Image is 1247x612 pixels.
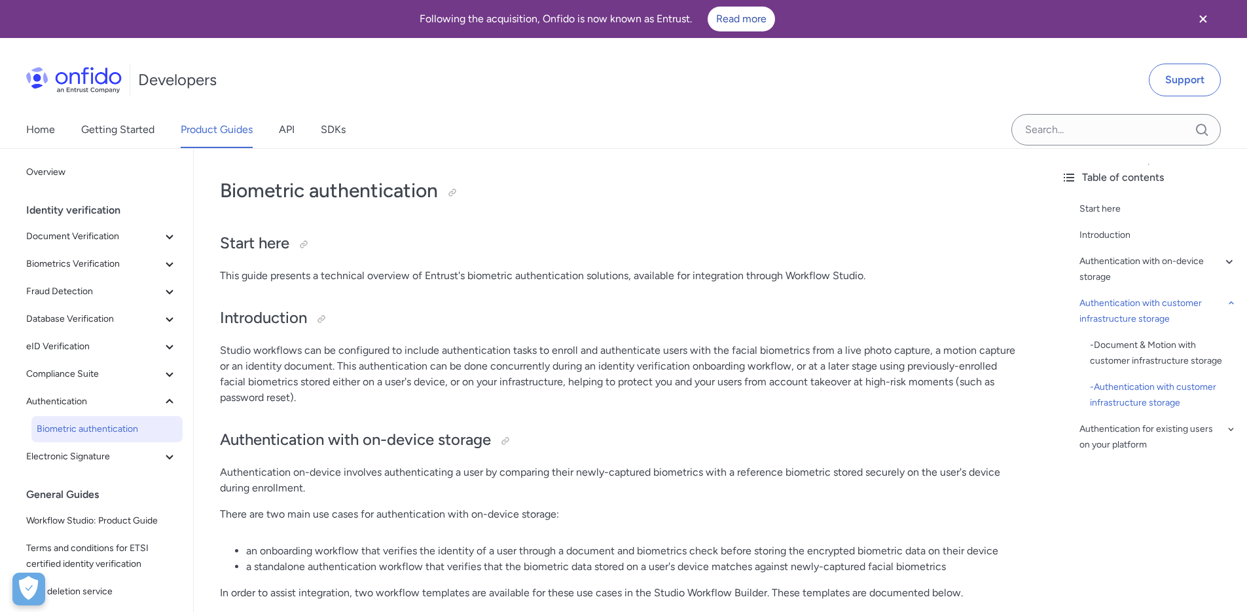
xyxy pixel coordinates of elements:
[246,543,1024,559] li: an onboarding workflow that verifies the identity of a user through a document and biometrics che...
[1079,296,1237,327] a: Authentication with customer infrastructure storage
[12,573,45,605] button: Open Preferences
[220,268,1024,284] p: This guide presents a technical overview of Entrust's biometric authentication solutions, availab...
[21,579,183,605] a: Data deletion service
[31,416,183,442] a: Biometric authentication
[220,233,1024,255] h2: Start here
[26,366,162,382] span: Compliance Suite
[708,7,775,31] a: Read more
[1179,3,1227,35] button: Close banner
[138,69,217,90] h1: Developers
[26,256,162,272] span: Biometrics Verification
[26,67,122,93] img: Onfido Logo
[321,111,346,148] a: SDKs
[1061,170,1237,185] div: Table of contents
[1079,421,1237,453] a: Authentication for existing users on your platform
[1079,227,1237,243] a: Introduction
[21,535,183,577] a: Terms and conditions for ETSI certified identity verification
[26,449,162,465] span: Electronic Signature
[181,111,253,148] a: Product Guides
[21,251,183,277] button: Biometrics Verification
[26,541,177,572] span: Terms and conditions for ETSI certified identity verification
[246,559,1024,575] li: a standalone authentication workflow that verifies that the biometric data stored on a user's dev...
[1079,254,1237,285] a: Authentication with on-device storage
[26,284,162,299] span: Fraud Detection
[220,585,1024,601] p: In order to assist integration, two workflow templates are available for these use cases in the S...
[220,465,1024,496] p: Authentication on-device involves authenticating a user by comparing their newly-captured biometr...
[37,421,177,437] span: Biometric authentication
[26,111,55,148] a: Home
[1090,337,1237,369] a: -Document & Motion with customer infrastructure storage
[26,513,177,529] span: Workflow Studio: Product Guide
[26,584,177,600] span: Data deletion service
[26,197,188,223] div: Identity verification
[1011,114,1221,145] input: Onfido search input field
[21,278,183,305] button: Fraud Detection
[26,311,162,327] span: Database Verification
[81,111,154,148] a: Getting Started
[26,394,162,410] span: Authentication
[1090,337,1237,369] div: - Document & Motion with customer infrastructure storage
[12,573,45,605] div: Cookie Preferences
[21,508,183,534] a: Workflow Studio: Product Guide
[26,229,162,244] span: Document Verification
[279,111,295,148] a: API
[1090,379,1237,411] a: -Authentication with customer infrastructure storage
[21,223,183,250] button: Document Verification
[220,429,1024,451] h2: Authentication with on-device storage
[26,339,162,354] span: eID Verification
[1149,64,1221,96] a: Support
[220,343,1024,406] p: Studio workflows can be configured to include authentication tasks to enroll and authenticate use...
[21,444,183,470] button: Electronic Signature
[21,306,183,332] button: Database Verification
[26,482,188,508] div: General Guides
[26,164,177,180] span: Overview
[220,507,1024,522] p: There are two main use cases for authentication with on-device storage:
[220,178,1024,204] h1: Biometric authentication
[21,361,183,387] button: Compliance Suite
[21,389,183,415] button: Authentication
[220,307,1024,330] h2: Introduction
[1195,11,1211,27] svg: Close banner
[21,159,183,185] a: Overview
[21,334,183,360] button: eID Verification
[1079,201,1237,217] a: Start here
[1090,379,1237,411] div: - Authentication with customer infrastructure storage
[16,7,1179,31] div: Following the acquisition, Onfido is now known as Entrust.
